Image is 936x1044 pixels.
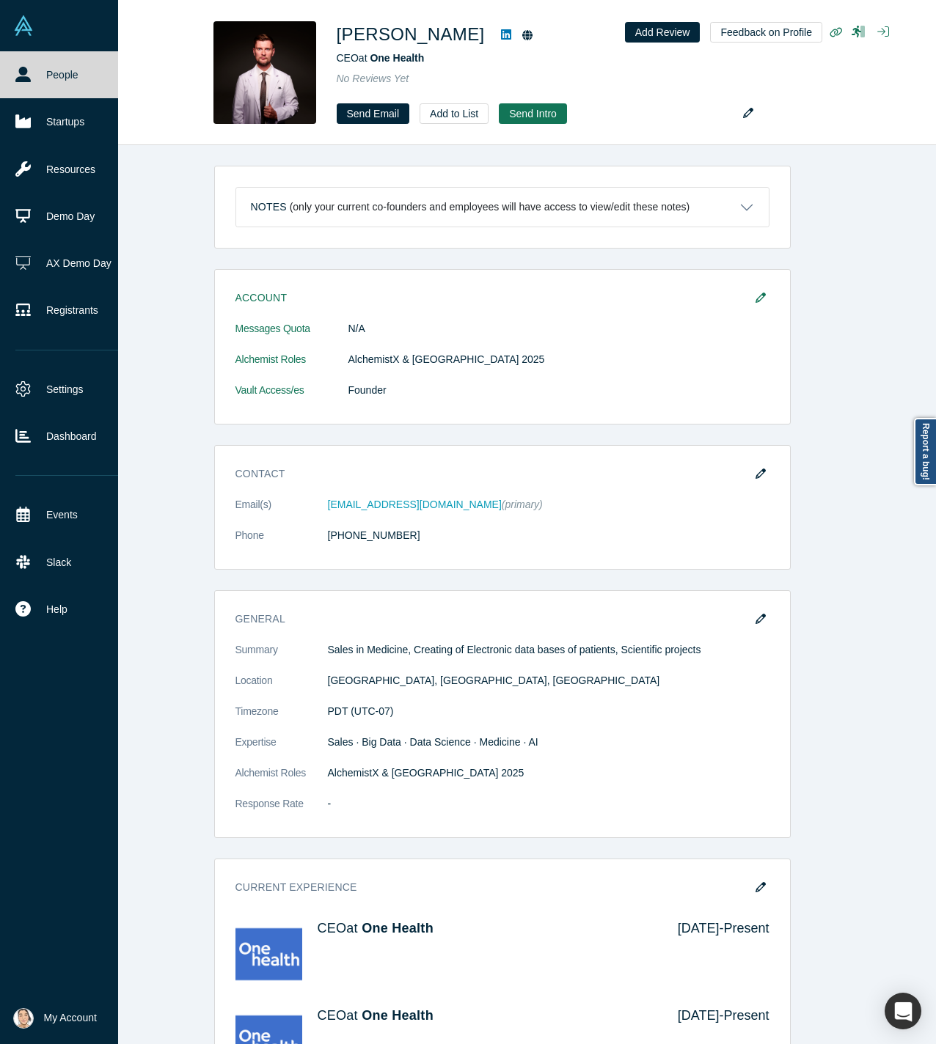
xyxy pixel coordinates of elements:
[657,921,769,988] div: [DATE] - Present
[420,103,489,124] button: Add to List
[710,22,822,43] button: Feedback on Profile
[251,199,287,215] h3: Notes
[235,611,749,627] h3: General
[235,642,328,673] dt: Summary
[328,529,420,541] a: [PHONE_NUMBER]
[328,736,538,748] span: Sales · Big Data · Data Science · Medicine · AI
[337,21,485,48] h1: [PERSON_NAME]
[328,765,769,781] dd: AlchemistX & [GEOGRAPHIC_DATA] 2025
[235,880,749,895] h3: Current Experience
[235,321,348,352] dt: Messages Quota
[235,673,328,704] dt: Location
[235,497,328,528] dt: Email(s)
[235,796,328,827] dt: Response Rate
[348,352,769,367] dd: AlchemistX & [GEOGRAPHIC_DATA] 2025
[235,765,328,796] dt: Alchemist Roles
[46,602,67,617] span: Help
[337,103,410,124] a: Send Email
[502,499,543,510] span: (primary)
[337,73,409,84] span: No Reviews Yet
[914,418,936,485] a: Report a bug!
[328,704,769,719] dd: PDT (UTC-07)
[370,52,424,64] a: One Health
[328,796,769,812] dd: -
[499,103,567,124] button: Send Intro
[318,1008,657,1024] h4: CEO at
[235,921,302,988] img: One Health's Logo
[13,1008,97,1029] button: My Account
[235,383,348,413] dt: Vault Access/es
[235,704,328,735] dt: Timezone
[13,1008,34,1029] img: Natasha Lowery's Account
[236,188,769,227] button: Notes (only your current co-founders and employees will have access to view/edit these notes)
[328,642,769,658] p: Sales in Medicine, Creating of Electronic data bases of patients, Scientific projects
[13,15,34,36] img: Alchemist Vault Logo
[235,290,749,306] h3: Account
[235,352,348,383] dt: Alchemist Roles
[235,735,328,765] dt: Expertise
[328,673,769,688] dd: [GEOGRAPHIC_DATA], [GEOGRAPHIC_DATA], [GEOGRAPHIC_DATA]
[235,466,749,482] h3: Contact
[290,201,690,213] p: (only your current co-founders and employees will have access to view/edit these notes)
[318,921,657,937] h4: CEO at
[44,1010,97,1026] span: My Account
[362,921,434,935] a: One Health
[362,1008,434,1023] a: One Health
[235,528,328,559] dt: Phone
[348,321,769,337] dd: N/A
[337,52,425,64] span: CEO at
[213,21,316,124] img: Denis Vurdov's Profile Image
[625,22,701,43] button: Add Review
[348,383,769,398] dd: Founder
[328,499,502,510] a: [EMAIL_ADDRESS][DOMAIN_NAME]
